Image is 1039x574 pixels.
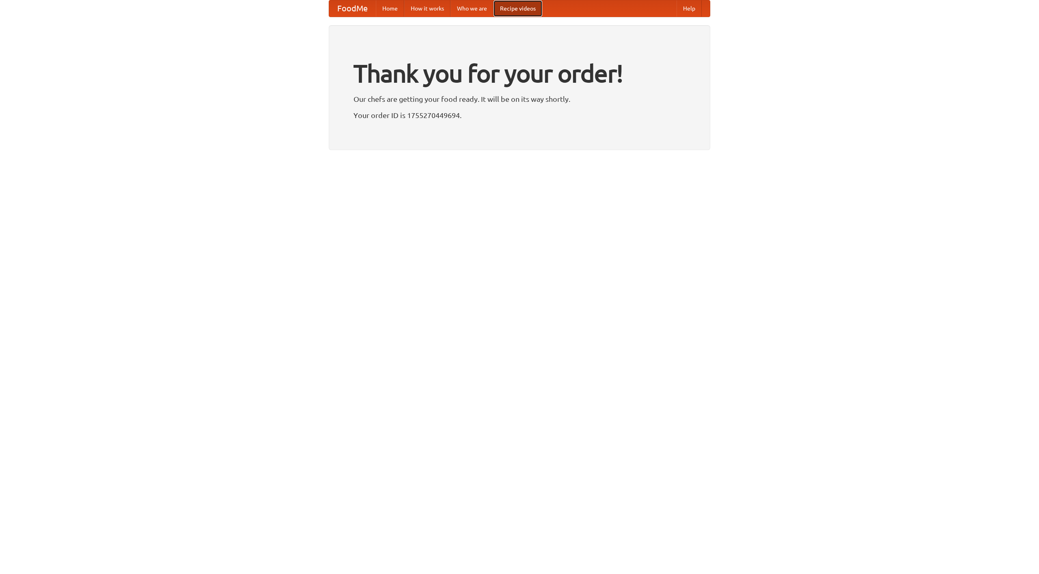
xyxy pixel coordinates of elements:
a: Home [376,0,404,17]
p: Our chefs are getting your food ready. It will be on its way shortly. [354,93,685,105]
a: How it works [404,0,451,17]
a: Who we are [451,0,494,17]
h1: Thank you for your order! [354,54,685,93]
a: Help [677,0,702,17]
a: Recipe videos [494,0,542,17]
a: FoodMe [329,0,376,17]
p: Your order ID is 1755270449694. [354,109,685,121]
